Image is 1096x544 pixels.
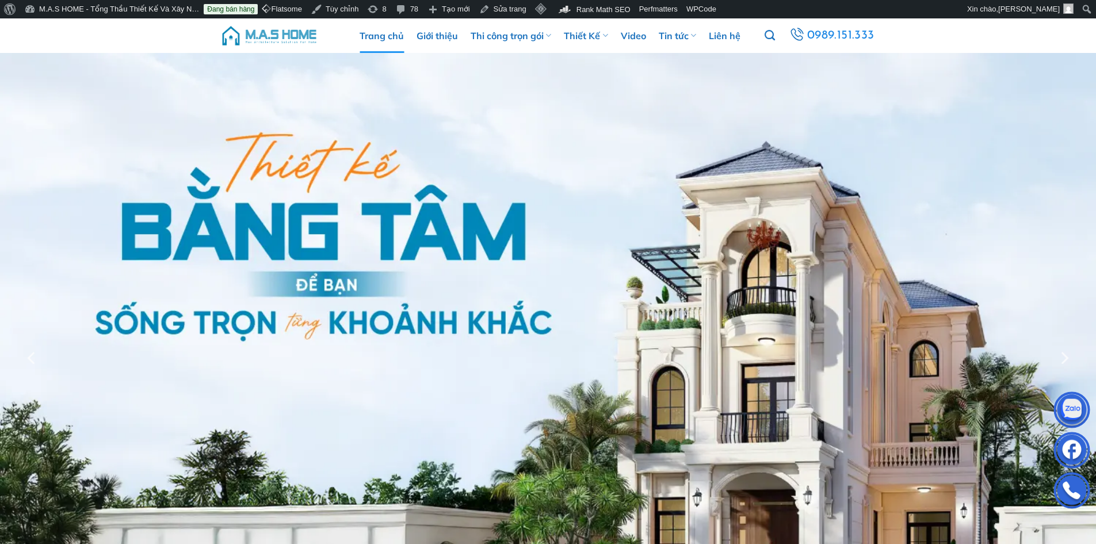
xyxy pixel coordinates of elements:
[471,18,551,53] a: Thi công trọn gói
[576,5,631,14] span: Rank Math SEO
[659,18,696,53] a: Tin tức
[22,297,43,419] button: Previous
[1055,475,1089,509] img: Phone
[621,18,646,53] a: Video
[765,24,775,48] a: Tìm kiếm
[807,26,874,45] span: 0989.151.333
[360,18,404,53] a: Trang chủ
[998,5,1060,13] span: [PERSON_NAME]
[204,4,258,14] a: Đang bán hàng
[709,18,740,53] a: Liên hệ
[417,18,458,53] a: Giới thiệu
[1055,394,1089,429] img: Zalo
[1053,297,1074,419] button: Next
[220,18,318,53] img: M.A.S HOME – Tổng Thầu Thiết Kế Và Xây Nhà Trọn Gói
[564,18,608,53] a: Thiết Kế
[1055,435,1089,469] img: Facebook
[788,25,876,46] a: 0989.151.333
